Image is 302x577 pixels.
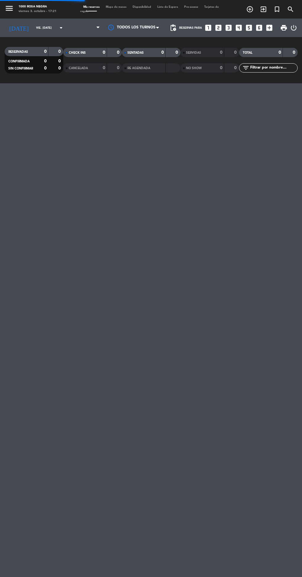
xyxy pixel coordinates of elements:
i: looks_5 [245,24,253,32]
span: Reservas para [179,26,202,30]
input: Filtrar por nombre... [250,65,297,71]
strong: 0 [220,66,222,70]
i: looks_6 [255,24,263,32]
span: pending_actions [169,24,177,31]
strong: 0 [103,66,105,70]
span: RE AGENDADA [127,67,150,70]
span: print [280,24,288,31]
span: CHECK INS [69,51,86,54]
span: Lista de Espera [154,6,181,8]
span: CONFIRMADA [8,60,30,63]
span: Mapa de mesas [103,6,130,8]
i: filter_list [242,64,250,72]
span: CANCELADA [69,67,88,70]
span: Tarjetas de regalo [80,6,219,13]
strong: 0 [234,66,238,70]
div: 1000 Rosa Negra [19,5,56,9]
i: looks_4 [235,24,243,32]
i: search [287,6,294,13]
strong: 0 [103,50,105,55]
strong: 0 [117,66,121,70]
div: LOG OUT [290,19,297,37]
span: NO SHOW [186,67,202,70]
i: looks_3 [225,24,233,32]
span: Disponibilidad [130,6,154,8]
button: menu [5,4,14,15]
strong: 0 [44,66,47,70]
i: power_settings_new [290,24,297,31]
i: add_circle_outline [246,6,254,13]
strong: 0 [234,50,238,55]
strong: 0 [279,50,281,55]
strong: 0 [176,50,179,55]
i: looks_one [204,24,212,32]
strong: 0 [58,49,62,54]
strong: 0 [220,50,222,55]
span: TOTAL [243,51,252,54]
i: exit_to_app [260,6,267,13]
i: turned_in_not [273,6,281,13]
strong: 0 [161,50,164,55]
div: viernes 3. octubre - 17:21 [19,9,56,14]
strong: 0 [58,59,62,63]
i: add_box [265,24,273,32]
i: [DATE] [5,22,33,34]
span: Pre-acceso [181,6,201,8]
strong: 0 [44,59,47,63]
i: arrow_drop_down [57,24,65,31]
span: Mis reservas [80,6,103,8]
i: looks_two [214,24,222,32]
i: menu [5,4,14,13]
span: RESERVADAS [8,50,28,53]
span: SERVIDAS [186,51,201,54]
strong: 0 [58,66,62,70]
strong: 0 [117,50,121,55]
span: SENTADAS [127,51,144,54]
strong: 0 [44,49,47,54]
strong: 0 [293,50,296,55]
span: SIN CONFIRMAR [8,67,33,70]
